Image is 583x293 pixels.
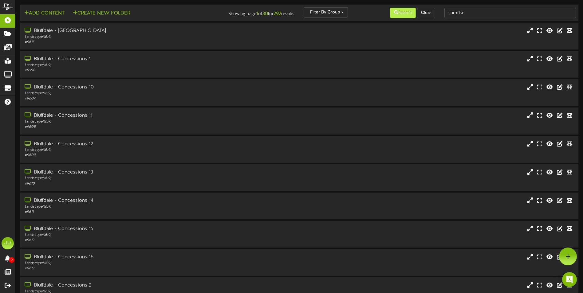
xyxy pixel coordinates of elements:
div: Landscape ( 16:9 ) [25,34,248,40]
div: Bluffdale - Concessions 16 [25,254,248,261]
div: Bluffdale - Concessions 11 [25,112,248,119]
div: Landscape ( 16:9 ) [25,261,248,266]
div: Landscape ( 16:9 ) [25,147,248,153]
strong: 1 [256,11,258,17]
div: # 9608 [25,124,248,130]
input: -- Search Playlists by Name -- [444,8,576,18]
div: # 9610 [25,181,248,186]
div: # 9607 [25,96,248,101]
div: # 9609 [25,153,248,158]
div: Bluffdale - Concessions 12 [25,141,248,148]
span: 0 [9,257,14,263]
div: Landscape ( 16:9 ) [25,176,248,181]
strong: 30 [262,11,268,17]
div: Landscape ( 16:9 ) [25,204,248,209]
div: Landscape ( 16:9 ) [25,232,248,238]
div: Bluffdale - [GEOGRAPHIC_DATA] [25,27,248,34]
div: Bluffdale - Concessions 2 [25,282,248,289]
div: Bluffdale - Concessions 1 [25,56,248,63]
div: Bluffdale - Concessions 14 [25,197,248,204]
div: Open Intercom Messenger [562,272,577,287]
strong: 292 [274,11,281,17]
div: Showing page of for results [205,7,299,18]
div: # 9598 [25,68,248,73]
div: Bluffdale - Concessions 10 [25,84,248,91]
div: Bluffdale - Concessions 15 [25,225,248,232]
div: Landscape ( 16:9 ) [25,119,248,124]
div: # 9612 [25,238,248,243]
button: Create New Folder [71,10,132,17]
div: Landscape ( 16:9 ) [25,63,248,68]
button: Add Content [22,10,66,17]
div: JD [2,237,14,249]
div: # 9617 [25,40,248,45]
div: Bluffdale - Concessions 13 [25,169,248,176]
button: Filter By Group [304,7,348,18]
button: Search [390,8,416,18]
div: Landscape ( 16:9 ) [25,91,248,96]
button: Clear [417,8,435,18]
div: # 9611 [25,209,248,215]
div: # 9613 [25,266,248,271]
